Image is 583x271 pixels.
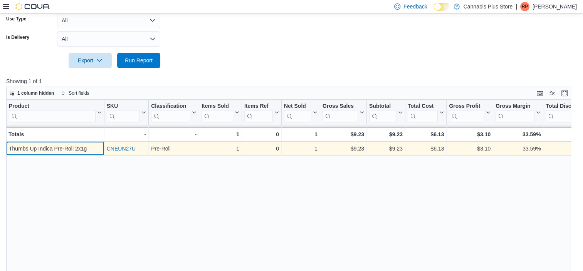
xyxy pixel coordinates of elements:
div: Total Cost [408,103,438,110]
div: 33.59% [496,130,541,139]
div: Thumbs Up Indica Pre-Roll 2x1g [9,144,102,153]
button: Export [69,53,112,68]
div: Totals [8,130,102,139]
button: Enter fullscreen [560,89,569,98]
input: Dark Mode [433,3,450,11]
button: Run Report [117,53,160,68]
div: $6.13 [408,130,444,139]
button: Keyboard shortcuts [535,89,544,98]
div: 33.59% [496,144,541,153]
p: Showing 1 of 1 [6,77,577,85]
div: Gross Sales [323,103,358,110]
div: 0 [244,130,279,139]
div: Total Cost [408,103,438,122]
span: Feedback [403,3,427,10]
div: Items Sold [202,103,233,110]
span: RP [522,2,528,11]
button: All [57,31,160,47]
div: $6.13 [408,144,444,153]
button: Sort fields [58,89,92,98]
button: Classification [151,103,197,122]
button: Display options [548,89,557,98]
div: 1 [284,144,318,153]
div: 1 [202,144,239,153]
div: Items Sold [202,103,233,122]
div: $9.23 [369,130,403,139]
div: - [151,130,197,139]
div: Product [9,103,96,110]
div: $3.10 [449,144,491,153]
p: [PERSON_NAME] [533,2,577,11]
div: Ray Perry [520,2,529,11]
div: 1 [284,130,318,139]
button: Gross Profit [449,103,491,122]
a: CNEUN27U [107,146,136,152]
p: Cannabis Plus Store [464,2,513,11]
span: Export [73,53,107,68]
div: Classification [151,103,190,110]
label: Use Type [6,16,26,22]
button: Product [9,103,102,122]
div: Items Ref [244,103,273,122]
div: Gross Profit [449,103,484,110]
button: Items Sold [202,103,239,122]
div: 1 [202,130,239,139]
div: Net Sold [284,103,311,122]
div: Subtotal [369,103,397,122]
button: Total Cost [408,103,444,122]
div: 0 [244,144,279,153]
span: Sort fields [69,90,89,96]
div: - [107,130,146,139]
button: Gross Margin [496,103,541,122]
span: Run Report [125,57,153,64]
div: $9.23 [323,144,364,153]
div: Subtotal [369,103,397,110]
div: $9.23 [323,130,364,139]
div: $9.23 [369,144,403,153]
div: Gross Sales [323,103,358,122]
button: Net Sold [284,103,318,122]
span: 1 column hidden [17,90,54,96]
div: SKU [107,103,140,110]
p: | [516,2,517,11]
div: Pre-Roll [151,144,197,153]
div: Items Ref [244,103,273,110]
div: Net Sold [284,103,311,110]
button: Gross Sales [323,103,364,122]
button: All [57,13,160,28]
button: Subtotal [369,103,403,122]
div: Product [9,103,96,122]
button: Items Ref [244,103,279,122]
label: Is Delivery [6,34,29,40]
div: $3.10 [449,130,491,139]
div: Gross Profit [449,103,484,122]
button: 1 column hidden [7,89,57,98]
div: Classification [151,103,190,122]
button: SKU [107,103,146,122]
div: Gross Margin [496,103,534,110]
div: Gross Margin [496,103,534,122]
div: SKU URL [107,103,140,122]
img: Cova [15,3,50,10]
